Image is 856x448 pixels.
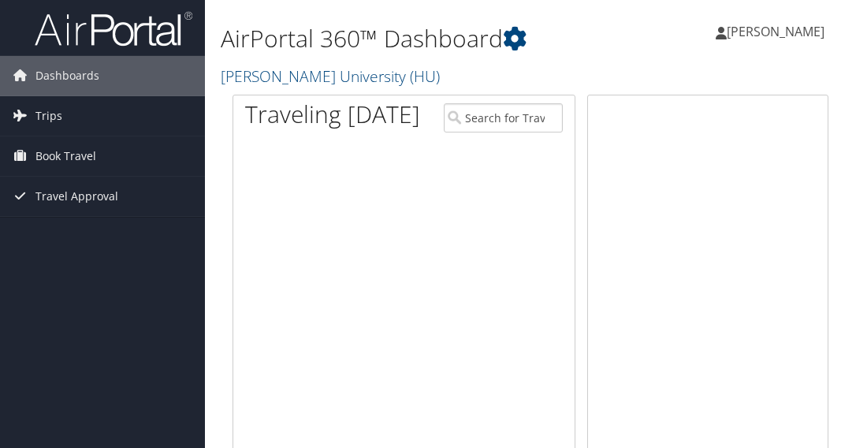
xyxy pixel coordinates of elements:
img: airportal-logo.png [35,10,192,47]
h1: Traveling [DATE] [245,98,420,131]
a: [PERSON_NAME] [716,8,840,55]
span: Travel Approval [35,177,118,216]
a: [PERSON_NAME] University (HU) [221,65,444,87]
span: Trips [35,96,62,136]
span: Book Travel [35,136,96,176]
input: Search for Traveler [444,103,562,133]
span: [PERSON_NAME] [727,23,824,40]
span: Dashboards [35,56,99,95]
h1: AirPortal 360™ Dashboard [221,22,634,55]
